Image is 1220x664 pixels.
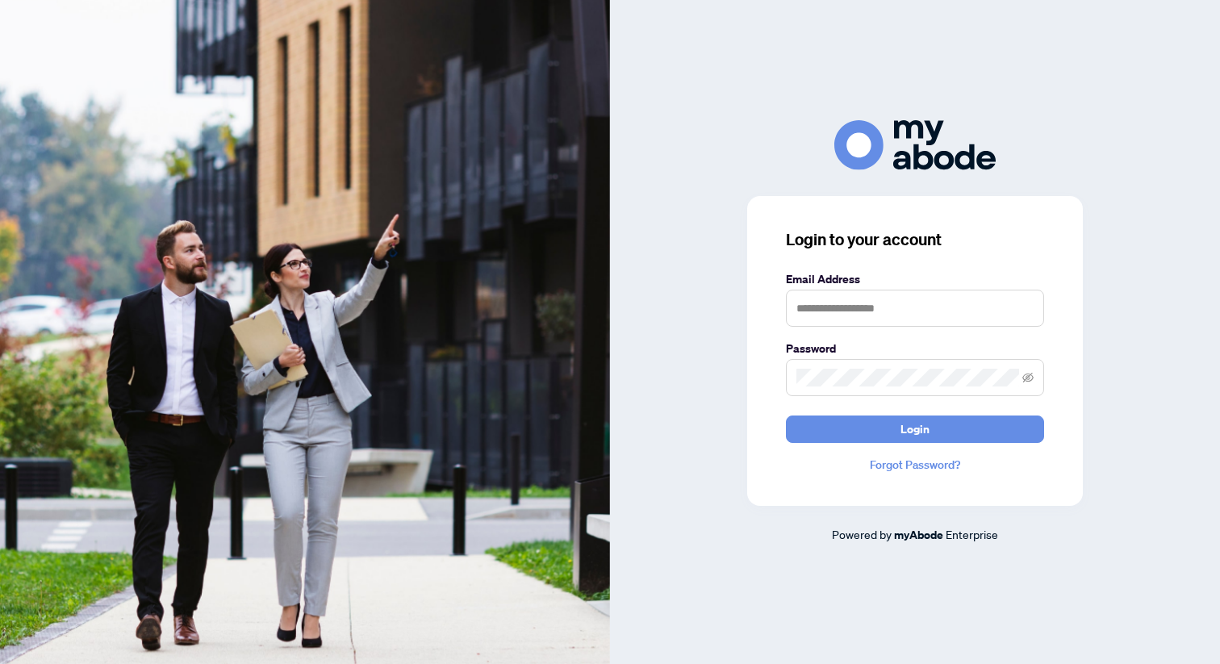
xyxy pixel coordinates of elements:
[834,120,996,169] img: ma-logo
[786,416,1044,443] button: Login
[786,228,1044,251] h3: Login to your account
[786,456,1044,474] a: Forgot Password?
[786,270,1044,288] label: Email Address
[832,527,892,541] span: Powered by
[786,340,1044,357] label: Password
[894,526,943,544] a: myAbode
[1022,372,1034,383] span: eye-invisible
[946,527,998,541] span: Enterprise
[900,416,930,442] span: Login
